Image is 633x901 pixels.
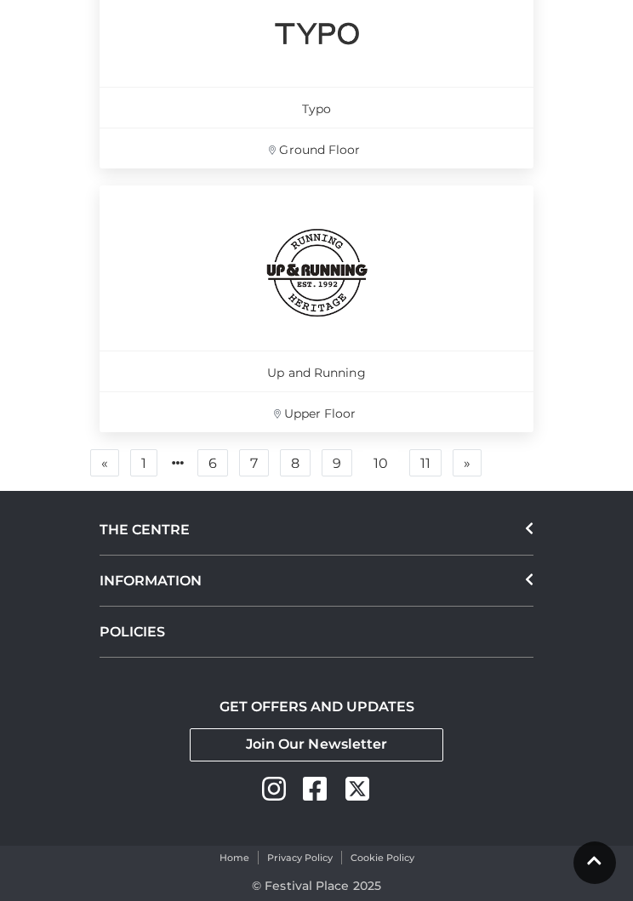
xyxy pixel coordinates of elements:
a: 7 [239,449,269,476]
h2: GET OFFERS AND UPDATES [220,699,414,715]
a: Home [220,851,249,865]
a: 9 [322,449,352,476]
a: 6 [197,449,228,476]
p: © Festival Place 2025 [252,875,381,896]
a: POLICIES [100,607,533,658]
span: « [101,457,108,469]
p: Up and Running [100,351,533,391]
p: Typo [100,87,533,128]
a: Join Our Newsletter [190,728,443,761]
div: THE CENTRE [100,505,533,556]
p: Upper Floor [100,391,533,432]
a: 8 [280,449,311,476]
a: 1 [130,449,157,476]
a: Previous [90,449,119,476]
a: Privacy Policy [267,851,333,865]
span: » [464,457,470,469]
a: Cookie Policy [351,851,414,865]
a: Next [453,449,482,476]
a: 11 [409,449,442,476]
a: 10 [363,450,398,477]
a: Up and Running Upper Floor [100,185,533,432]
div: INFORMATION [100,556,533,607]
p: Ground Floor [100,128,533,168]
